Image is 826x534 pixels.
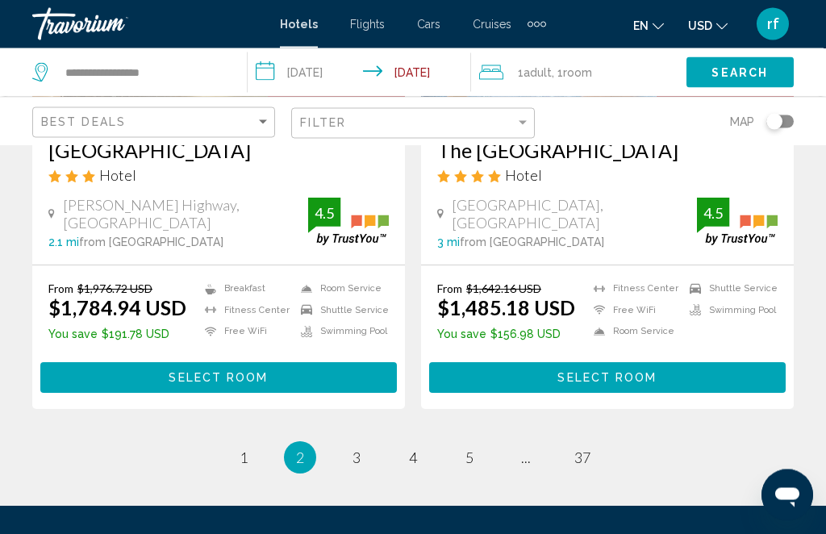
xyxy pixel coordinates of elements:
[574,449,590,467] span: 37
[48,296,186,320] ins: $1,784.94 USD
[730,111,754,133] span: Map
[291,107,534,140] button: Filter
[248,48,471,97] button: Check-in date: Oct 13, 2025 Check-out date: Oct 21, 2025
[471,48,686,97] button: Travelers: 1 adult, 0 children
[633,14,664,37] button: Change language
[552,61,592,84] span: , 1
[40,363,397,393] button: Select Room
[711,67,768,80] span: Search
[99,167,136,185] span: Hotel
[697,198,778,246] img: trustyou-badge.svg
[586,282,682,296] li: Fitness Center
[48,328,98,341] span: You save
[79,236,223,249] span: from [GEOGRAPHIC_DATA]
[296,449,304,467] span: 2
[557,373,657,386] span: Select Room
[32,442,794,474] ul: Pagination
[48,236,79,249] span: 2.1 mi
[300,116,346,129] span: Filter
[240,449,248,467] span: 1
[437,167,778,185] div: 4 star Hotel
[754,115,794,129] button: Toggle map
[437,328,575,341] p: $156.98 USD
[40,367,397,385] a: Select Room
[41,116,270,130] mat-select: Sort by
[293,326,389,340] li: Swimming Pool
[32,8,264,40] a: Travorium
[586,304,682,318] li: Free WiFi
[48,139,389,163] a: [GEOGRAPHIC_DATA]
[697,204,729,223] div: 4.5
[466,282,541,296] del: $1,642.16 USD
[41,115,126,128] span: Best Deals
[518,61,552,84] span: 1
[437,139,778,163] a: The [GEOGRAPHIC_DATA]
[48,328,186,341] p: $191.78 USD
[437,282,462,296] span: From
[429,367,786,385] a: Select Room
[350,18,385,31] a: Flights
[197,304,293,318] li: Fitness Center
[417,18,440,31] a: Cars
[452,197,697,232] span: [GEOGRAPHIC_DATA], [GEOGRAPHIC_DATA]
[429,363,786,393] button: Select Room
[280,18,318,31] a: Hotels
[473,18,511,31] a: Cruises
[465,449,473,467] span: 5
[761,469,813,521] iframe: Button to launch messaging window
[521,449,531,467] span: ...
[197,326,293,340] li: Free WiFi
[633,19,649,32] span: en
[308,204,340,223] div: 4.5
[688,19,712,32] span: USD
[308,198,389,246] img: trustyou-badge.svg
[48,167,389,185] div: 3 star Hotel
[682,304,778,318] li: Swimming Pool
[563,66,592,79] span: Room
[353,449,361,467] span: 3
[197,282,293,296] li: Breakfast
[686,57,794,87] button: Search
[437,328,486,341] span: You save
[77,282,152,296] del: $1,976.72 USD
[524,66,552,79] span: Adult
[460,236,604,249] span: from [GEOGRAPHIC_DATA]
[682,282,778,296] li: Shuttle Service
[752,7,794,41] button: User Menu
[437,296,575,320] ins: $1,485.18 USD
[169,373,268,386] span: Select Room
[293,304,389,318] li: Shuttle Service
[767,16,779,32] span: rf
[528,11,546,37] button: Extra navigation items
[586,326,682,340] li: Room Service
[688,14,728,37] button: Change currency
[48,282,73,296] span: From
[293,282,389,296] li: Room Service
[437,236,460,249] span: 3 mi
[409,449,417,467] span: 4
[63,197,309,232] span: [PERSON_NAME] Highway, [GEOGRAPHIC_DATA]
[505,167,542,185] span: Hotel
